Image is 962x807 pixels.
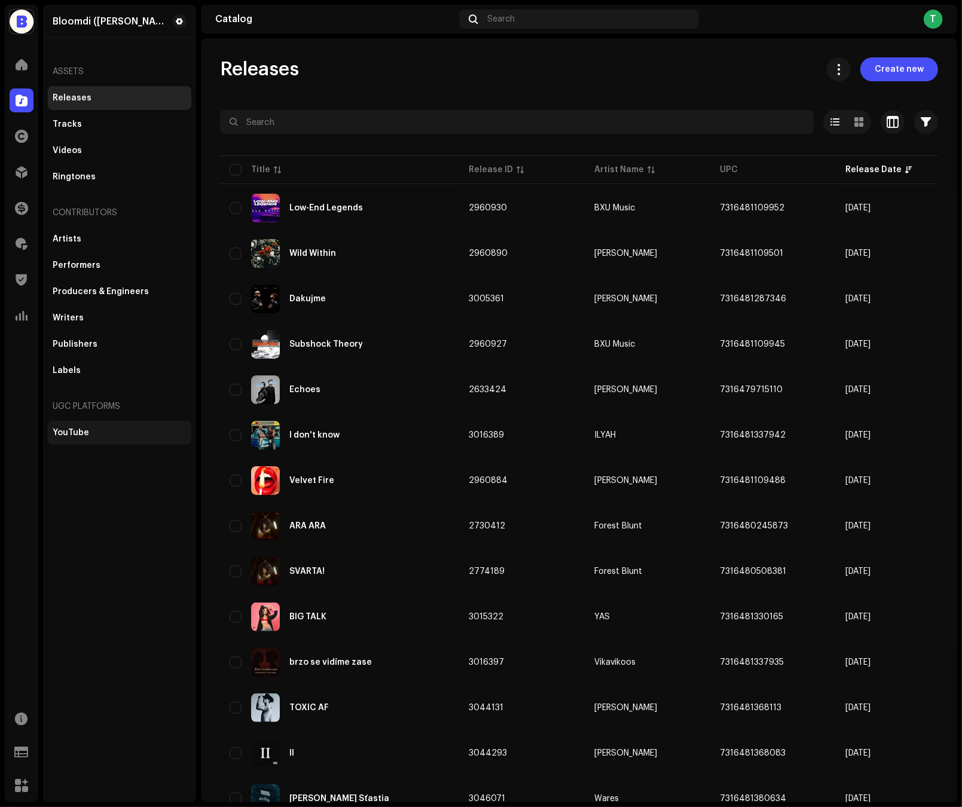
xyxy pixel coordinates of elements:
img: 5b92999f-62bf-45bf-a363-a39f14c627ca [251,330,280,359]
span: 7316481337942 [720,431,786,439]
button: Create new [860,57,938,81]
span: Search [487,14,515,24]
span: 7316481368083 [720,749,786,757]
div: Release ID [469,164,513,176]
div: Vikavikoos [594,658,636,667]
span: 7316481109945 [720,340,785,349]
re-m-nav-item: Releases [48,86,191,110]
div: YouTube [53,428,89,438]
div: Producers & Engineers [53,287,149,296]
div: Videos [53,146,82,155]
div: Artists [53,234,81,244]
span: ILYAH [594,431,701,439]
div: Artist Name [594,164,644,176]
span: Create new [875,57,924,81]
div: Bloomdi (Ruka Hore) [53,17,167,26]
img: c16f3b2f-551b-4bf7-8729-16f6b1fc93b5 [251,375,280,404]
span: YAS [594,613,701,621]
span: Lila Valencia [594,249,701,258]
re-m-nav-item: Videos [48,139,191,163]
img: edfa8200-1686-4d28-b32e-7327d930e3db [251,693,280,722]
div: Release Date [845,164,902,176]
div: [PERSON_NAME] [594,476,657,485]
div: BXU Music [594,204,635,212]
re-m-nav-item: Performers [48,253,191,277]
span: 3005361 [469,295,504,303]
div: Forest Blunt [594,522,642,530]
span: 7316481287346 [720,295,786,303]
span: 3015322 [469,613,503,621]
div: Ringtones [53,172,96,182]
re-a-nav-header: Assets [48,57,191,86]
span: 2960884 [469,476,508,485]
div: [PERSON_NAME] [594,749,657,757]
div: I don't know [289,431,340,439]
img: 0a98befd-7248-4c9f-99d6-d9123c52ec44 [251,421,280,450]
div: Publishers [53,340,97,349]
span: Vikavikoos [594,658,701,667]
span: Wares [594,794,701,803]
span: 3044131 [469,704,503,712]
span: Oct 24, 2025 [845,749,871,757]
span: 3016389 [469,431,504,439]
span: Oct 24, 2025 [845,704,871,712]
span: Oct 24, 2025 [845,522,871,530]
div: [PERSON_NAME] [594,249,657,258]
span: 2960890 [469,249,508,258]
span: 2730412 [469,522,505,530]
div: BXU Music [594,340,635,349]
span: 7316480245873 [720,522,788,530]
img: dcd324cf-4f92-47de-9138-059be39243ff [251,285,280,313]
span: Rusanda Panfili [594,386,701,394]
span: 3016397 [469,658,504,667]
span: BXU Music [594,340,701,349]
div: Wares [594,794,619,803]
div: brzo se vidíme zase [289,658,372,667]
div: Title [251,164,270,176]
div: Tracks [53,120,82,129]
div: Labels [53,366,81,375]
re-m-nav-item: Writers [48,306,191,330]
span: Oct 24, 2025 [845,613,871,621]
re-m-nav-item: Publishers [48,332,191,356]
img: 5ac15c2f-c104-41ec-b4e6-50705614325f [251,512,280,540]
div: SVARTA! [289,567,325,576]
span: 7316481109952 [720,204,784,212]
span: 7316479715110 [720,386,783,394]
span: 7316481330165 [720,613,783,621]
div: Contributors [48,198,191,227]
div: Writers [53,313,84,323]
img: 7a1e5efa-f2db-4cbc-8b27-3e71d60c65ac [251,557,280,586]
div: [PERSON_NAME] [594,295,657,303]
span: Forest Blunt [594,522,701,530]
span: 7316481337935 [720,658,784,667]
re-a-nav-header: UGC Platforms [48,392,191,421]
re-m-nav-item: Tracks [48,112,191,136]
span: Oct 27, 2025 [845,476,871,485]
img: 96bad400-aa59-49ac-bef4-0187910ce334 [251,239,280,268]
span: MIKOLAS [594,749,701,757]
img: 7115ef14-a5f6-43c1-92cc-c2f98ffa8e0a [251,739,280,768]
div: Forest Blunt [594,567,642,576]
div: Velvet Fire [289,476,334,485]
div: TOXIC AF [289,704,329,712]
span: Oct 24, 2025 [845,794,871,803]
span: Oct 24, 2025 [845,567,871,576]
div: T [924,10,943,29]
span: Releases [220,57,299,81]
div: Subshock Theory [289,340,363,349]
span: 2960930 [469,204,507,212]
div: YAS [594,613,610,621]
img: f5a3c270-4319-47d8-9978-7b605eac0b06 [251,466,280,495]
img: 0a6cf714-34c0-401a-b4b7-d0c489785c8d [251,648,280,677]
div: Veľa Šťastia [289,794,389,803]
span: Nov 20, 2025 [845,295,871,303]
div: ILYAH [594,431,616,439]
re-m-nav-item: Artists [48,227,191,251]
re-m-nav-item: YouTube [48,421,191,445]
span: Dec 21, 2025 [845,204,871,212]
div: Performers [53,261,100,270]
div: Low-End Legends [289,204,363,212]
